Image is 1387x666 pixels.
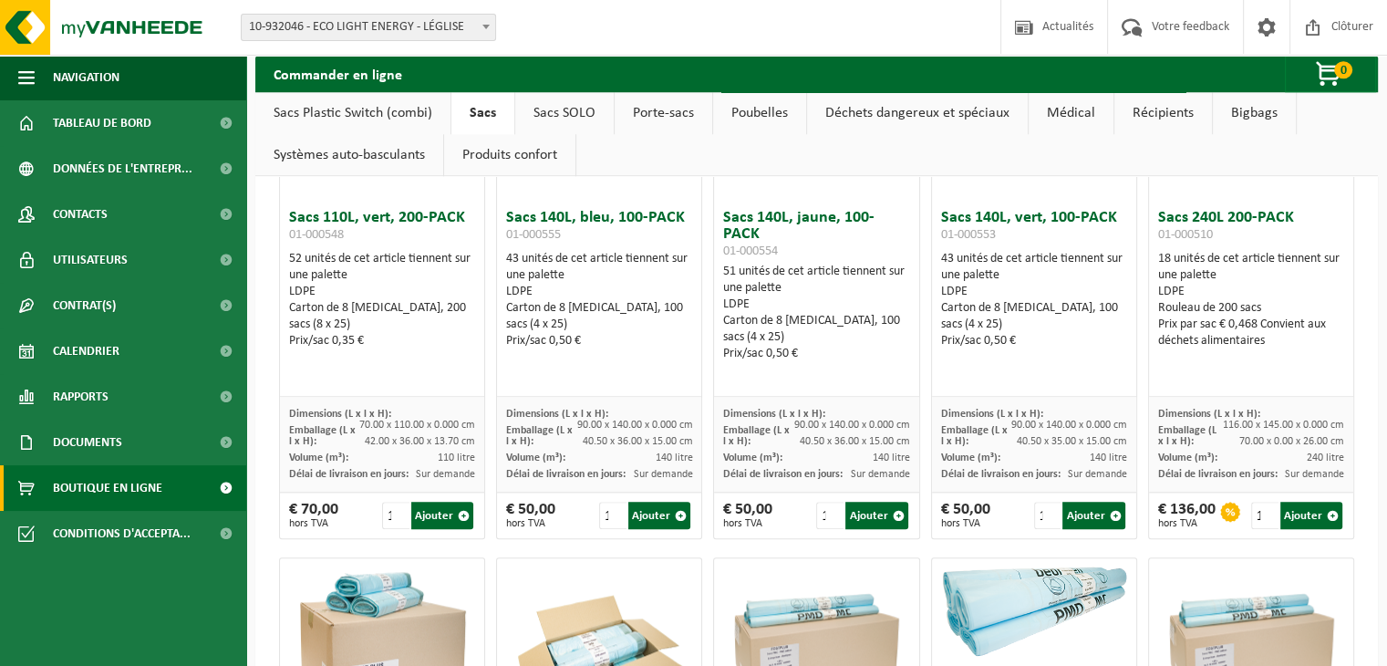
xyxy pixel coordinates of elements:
[723,409,825,420] span: Dimensions (L x l x H):
[1114,92,1212,134] a: Récipients
[506,251,692,349] div: 43 unités de cet article tiennent sur une palette
[53,100,151,146] span: Tableau de bord
[289,502,338,529] div: € 70,00
[1029,92,1113,134] a: Médical
[416,469,475,480] span: Sur demande
[382,502,409,529] input: 1
[723,297,909,313] div: LDPE
[633,469,692,480] span: Sur demande
[845,502,907,529] button: Ajouter
[289,210,475,246] h3: Sacs 110L, vert, 200-PACK
[506,518,555,529] span: hors TVA
[1017,436,1127,447] span: 40.50 x 35.00 x 15.00 cm
[53,374,109,420] span: Rapports
[53,420,122,465] span: Documents
[723,502,772,529] div: € 50,00
[289,425,356,447] span: Emballage (L x l x H):
[53,328,119,374] span: Calendrier
[289,453,348,463] span: Volume (m³):
[723,313,909,346] div: Carton de 8 [MEDICAL_DATA], 100 sacs (4 x 25)
[1213,92,1296,134] a: Bigbags
[723,264,909,362] div: 51 unités de cet article tiennent sur une palette
[289,300,475,333] div: Carton de 8 [MEDICAL_DATA], 200 sacs (8 x 25)
[1334,61,1352,78] span: 0
[941,518,990,529] span: hors TVA
[451,92,514,134] a: Sacs
[723,210,909,259] h3: Sacs 140L, jaune, 100-PACK
[599,502,626,529] input: 1
[289,228,344,242] span: 01-000548
[53,465,162,511] span: Boutique en ligne
[506,502,555,529] div: € 50,00
[941,251,1127,349] div: 43 unités de cet article tiennent sur une palette
[1239,436,1344,447] span: 70.00 x 0.00 x 26.00 cm
[1158,300,1344,317] div: Rouleau de 200 sacs
[1285,469,1344,480] span: Sur demande
[615,92,712,134] a: Porte-sacs
[1223,420,1344,431] span: 116.00 x 145.00 x 0.000 cm
[1307,453,1344,463] span: 240 litre
[800,436,910,447] span: 40.50 x 36.00 x 15.00 cm
[506,333,692,349] div: Prix/sac 0,50 €
[941,469,1061,480] span: Délai de livraison en jours:
[242,15,495,40] span: 10-932046 - ECO LIGHT ENERGY - LÉGLISE
[941,210,1127,246] h3: Sacs 140L, vert, 100-PACK
[723,245,778,258] span: 01-000554
[932,558,1136,661] img: 01-000496
[941,502,990,529] div: € 50,00
[873,453,910,463] span: 140 litre
[506,453,565,463] span: Volume (m³):
[1158,228,1213,242] span: 01-000510
[241,14,496,41] span: 10-932046 - ECO LIGHT ENERGY - LÉGLISE
[53,237,128,283] span: Utilisateurs
[255,134,443,176] a: Systèmes auto-basculants
[1158,502,1216,529] div: € 136,00
[851,469,910,480] span: Sur demande
[506,284,692,300] div: LDPE
[1158,409,1260,420] span: Dimensions (L x l x H):
[807,92,1028,134] a: Déchets dangereux et spéciaux
[506,425,573,447] span: Emballage (L x l x H):
[289,409,391,420] span: Dimensions (L x l x H):
[723,346,909,362] div: Prix/sac 0,50 €
[1062,502,1124,529] button: Ajouter
[1158,284,1344,300] div: LDPE
[53,146,192,192] span: Données de l'entrepr...
[723,453,782,463] span: Volume (m³):
[941,409,1043,420] span: Dimensions (L x l x H):
[506,210,692,246] h3: Sacs 140L, bleu, 100-PACK
[1090,453,1127,463] span: 140 litre
[582,436,692,447] span: 40.50 x 36.00 x 15.00 cm
[289,469,409,480] span: Délai de livraison en jours:
[1285,56,1376,92] button: 0
[1068,469,1127,480] span: Sur demande
[794,420,910,431] span: 90.00 x 140.00 x 0.000 cm
[289,251,475,349] div: 52 unités de cet article tiennent sur une palette
[53,55,119,100] span: Navigation
[1280,502,1342,529] button: Ajouter
[941,453,1000,463] span: Volume (m³):
[576,420,692,431] span: 90.00 x 140.00 x 0.000 cm
[1251,502,1278,529] input: 1
[255,56,420,91] h2: Commander en ligne
[506,409,608,420] span: Dimensions (L x l x H):
[723,425,790,447] span: Emballage (L x l x H):
[1158,518,1216,529] span: hors TVA
[444,134,575,176] a: Produits confort
[1158,210,1344,246] h3: Sacs 240L 200-PACK
[289,518,338,529] span: hors TVA
[1158,251,1344,349] div: 18 unités de cet article tiennent sur une palette
[1158,317,1344,349] div: Prix par sac € 0,468 Convient aux déchets alimentaires
[1158,453,1217,463] span: Volume (m³):
[723,469,843,480] span: Délai de livraison en jours:
[365,436,475,447] span: 42.00 x 36.00 x 13.70 cm
[289,284,475,300] div: LDPE
[359,420,475,431] span: 70.00 x 110.00 x 0.000 cm
[941,300,1127,333] div: Carton de 8 [MEDICAL_DATA], 100 sacs (4 x 25)
[1158,425,1216,447] span: Emballage (L x l x H):
[411,502,473,529] button: Ajouter
[941,228,996,242] span: 01-000553
[1158,469,1278,480] span: Délai de livraison en jours:
[723,518,772,529] span: hors TVA
[53,511,191,557] span: Conditions d'accepta...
